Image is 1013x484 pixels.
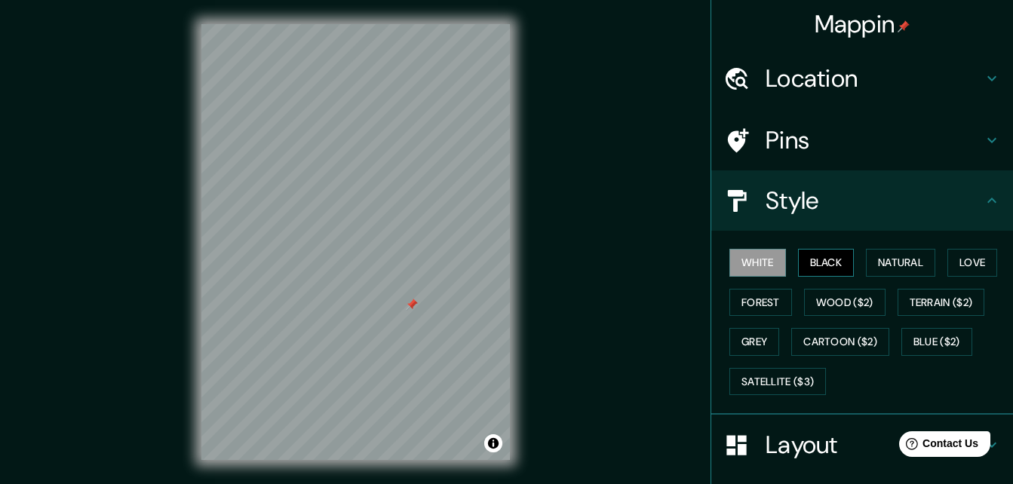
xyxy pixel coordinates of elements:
[898,20,910,32] img: pin-icon.png
[729,368,826,396] button: Satellite ($3)
[201,24,510,460] canvas: Map
[766,63,983,93] h4: Location
[711,415,1013,475] div: Layout
[766,430,983,460] h4: Layout
[729,249,786,277] button: White
[791,328,889,356] button: Cartoon ($2)
[711,170,1013,231] div: Style
[815,9,910,39] h4: Mappin
[866,249,935,277] button: Natural
[798,249,855,277] button: Black
[879,425,996,467] iframe: Help widget launcher
[484,434,502,452] button: Toggle attribution
[729,328,779,356] button: Grey
[947,249,997,277] button: Love
[711,48,1013,109] div: Location
[901,328,972,356] button: Blue ($2)
[898,289,985,317] button: Terrain ($2)
[711,110,1013,170] div: Pins
[766,125,983,155] h4: Pins
[766,185,983,216] h4: Style
[729,289,792,317] button: Forest
[804,289,886,317] button: Wood ($2)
